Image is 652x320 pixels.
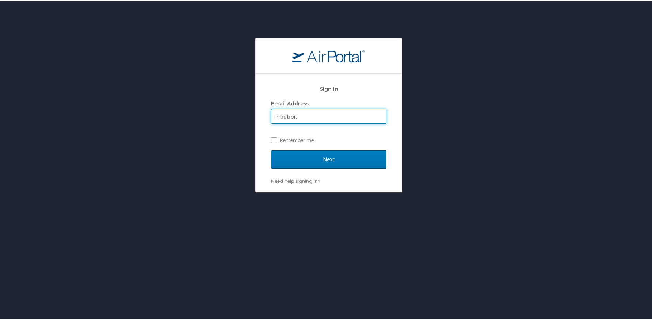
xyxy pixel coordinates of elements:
input: Next [271,149,386,167]
h2: Sign In [271,83,386,92]
label: Remember me [271,133,386,144]
img: logo [292,48,365,61]
label: Email Address [271,99,309,105]
a: Need help signing in? [271,177,320,182]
